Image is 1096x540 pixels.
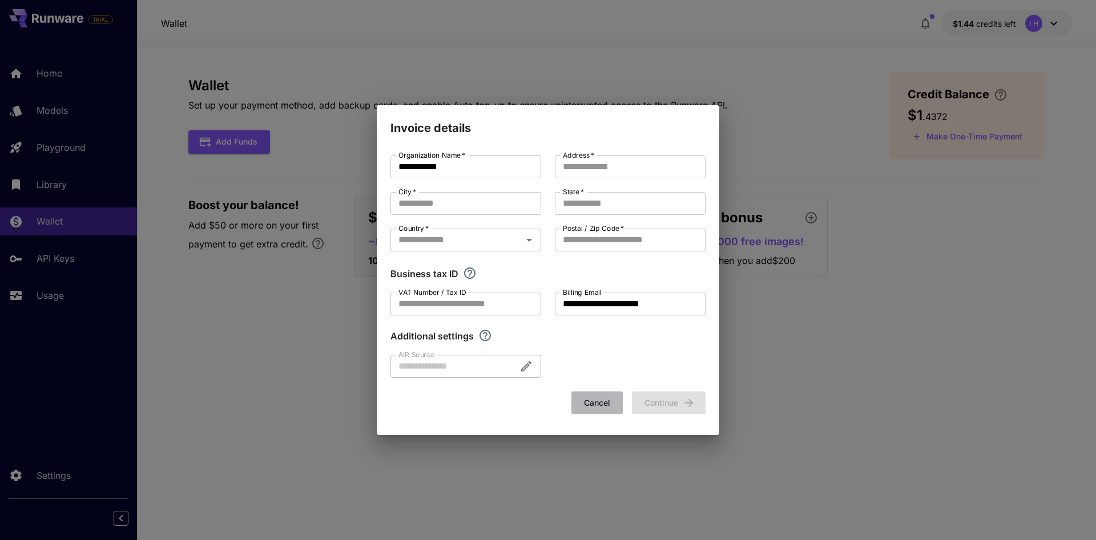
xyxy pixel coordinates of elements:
[463,266,477,280] svg: If you are a business tax registrant, please enter your business tax ID here.
[521,232,537,248] button: Open
[398,350,434,359] label: AIR Source
[398,287,466,297] label: VAT Number / Tax ID
[398,187,416,197] label: City
[390,267,458,281] p: Business tax ID
[478,329,492,342] svg: Explore additional customization settings
[390,329,474,343] p: Additional settings
[563,187,584,197] label: State
[571,391,623,415] button: Cancel
[398,223,429,233] label: Country
[563,287,602,297] label: Billing Email
[398,150,465,160] label: Organization Name
[377,105,719,137] h2: Invoice details
[563,223,624,233] label: Postal / Zip Code
[563,150,594,160] label: Address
